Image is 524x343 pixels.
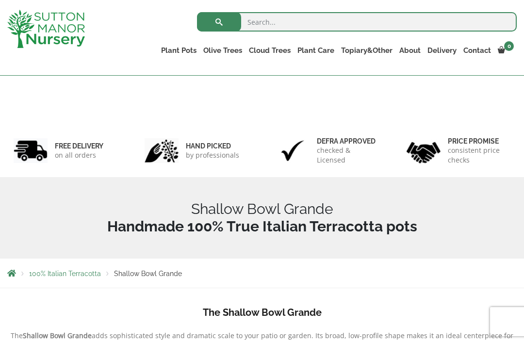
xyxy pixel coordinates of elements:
a: Delivery [424,44,460,57]
h1: Shallow Bowl Grande [7,200,517,235]
a: 0 [494,44,517,57]
img: logo [7,10,85,48]
b: Shallow Bowl Grande [23,331,92,340]
span: Shallow Bowl Grande [114,270,182,278]
h6: FREE DELIVERY [55,142,103,150]
input: Search... [197,12,517,32]
span: The [11,331,23,340]
a: Contact [460,44,494,57]
h6: Defra approved [317,137,379,146]
a: 100% Italian Terracotta [29,270,101,278]
img: 4.jpg [407,136,441,165]
img: 3.jpg [276,138,310,163]
a: Olive Trees [200,44,246,57]
p: consistent price checks [448,146,510,165]
nav: Breadcrumbs [7,269,517,277]
img: 1.jpg [14,138,48,163]
b: The Shallow Bowl Grande [203,307,322,318]
a: Plant Care [294,44,338,57]
h6: hand picked [186,142,239,150]
img: 2.jpg [145,138,179,163]
h6: Price promise [448,137,510,146]
a: Topiary&Other [338,44,396,57]
a: Plant Pots [158,44,200,57]
p: checked & Licensed [317,146,379,165]
p: by professionals [186,150,239,160]
span: 0 [504,41,514,51]
p: on all orders [55,150,103,160]
a: Cloud Trees [246,44,294,57]
a: About [396,44,424,57]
